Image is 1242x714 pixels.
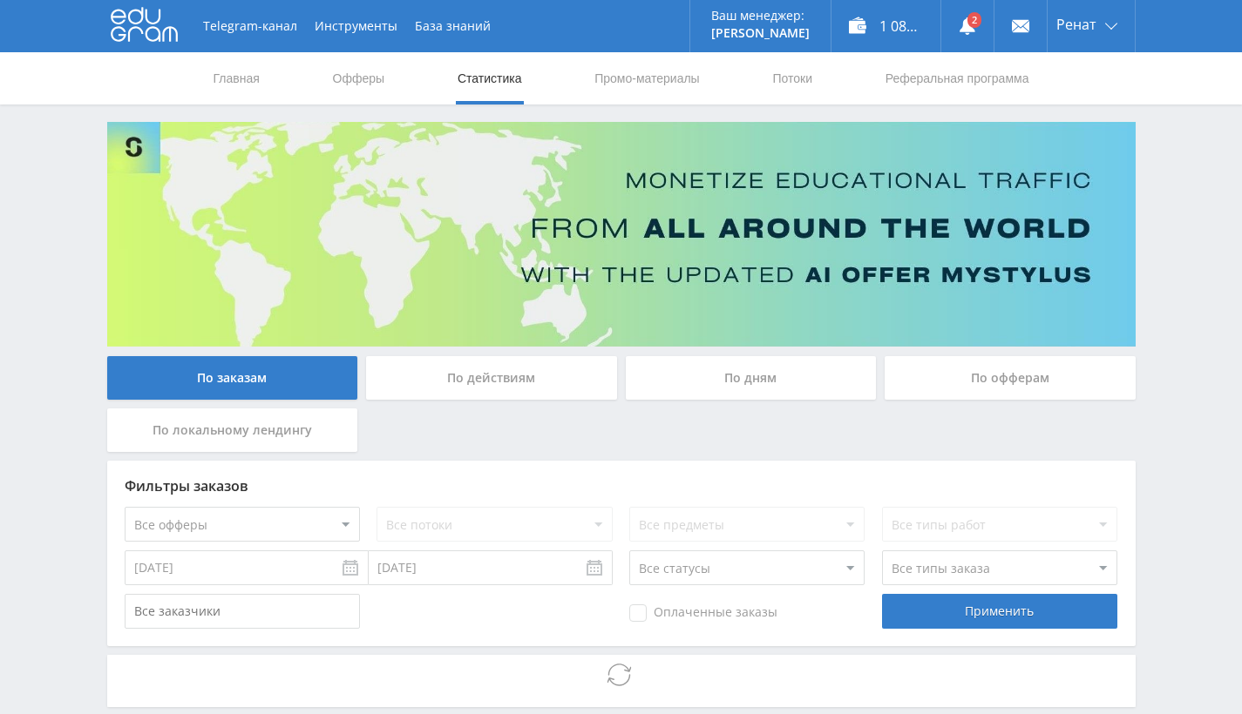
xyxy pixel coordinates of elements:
[626,356,877,400] div: По дням
[1056,17,1096,31] span: Ренат
[885,356,1136,400] div: По офферам
[107,122,1136,347] img: Banner
[884,52,1031,104] a: Реферальная программа
[711,9,810,23] p: Ваш менеджер:
[107,356,358,400] div: По заказам
[366,356,617,400] div: По действиям
[212,52,261,104] a: Главная
[770,52,814,104] a: Потоки
[711,26,810,40] p: [PERSON_NAME]
[331,52,387,104] a: Офферы
[125,478,1118,494] div: Фильтры заказов
[456,52,524,104] a: Статистика
[125,594,360,629] input: Все заказчики
[107,408,358,452] div: По локальному лендингу
[882,594,1117,629] div: Применить
[629,604,777,622] span: Оплаченные заказы
[593,52,701,104] a: Промо-материалы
